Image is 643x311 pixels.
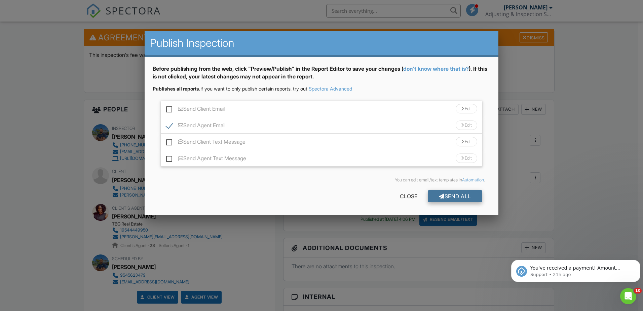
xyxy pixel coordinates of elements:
a: Automation [462,177,484,182]
div: Close [389,190,428,202]
a: don't know where that is? [403,65,469,72]
span: 10 [634,288,642,293]
div: Edit [456,120,477,130]
label: Send Agent Email [166,122,225,131]
div: Edit [456,153,477,163]
div: Send All [428,190,482,202]
iframe: Intercom notifications message [508,246,643,293]
span: If you want to only publish certain reports, try out [153,86,307,92]
div: Before publishing from the web, click "Preview/Publish" in the Report Editor to save your changes... [153,65,490,85]
strong: Publishes all reports. [153,86,200,92]
label: Send Client Email [166,106,225,114]
label: Send Client Text Message [166,139,245,147]
a: Spectora Advanced [309,86,352,92]
iframe: Intercom live chat [620,288,636,304]
h2: Publish Inspection [150,36,493,50]
div: Edit [456,104,477,113]
div: You can edit email/text templates in . [158,177,485,183]
label: Send Agent Text Message [166,155,246,164]
div: Edit [456,137,477,146]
